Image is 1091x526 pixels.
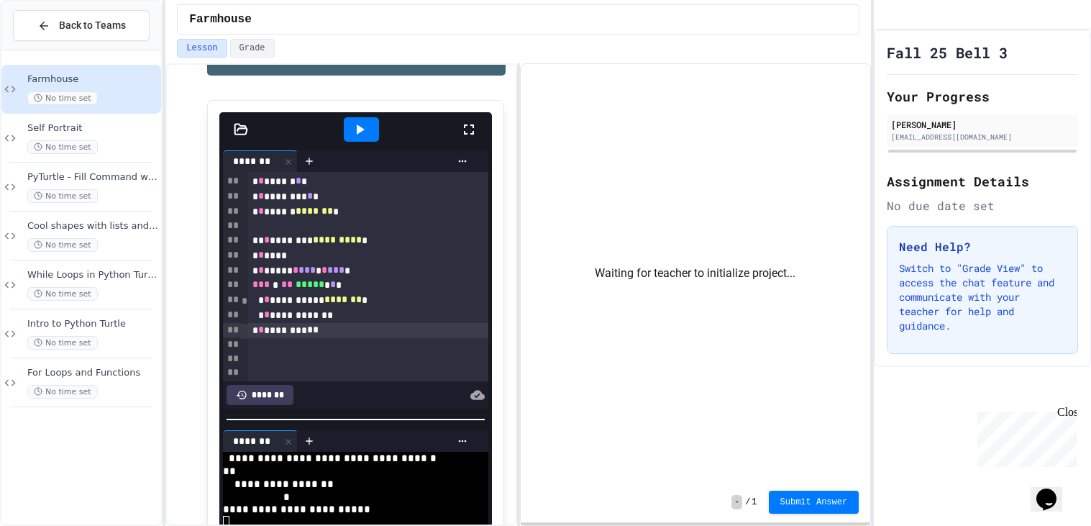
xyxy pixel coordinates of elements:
h3: Need Help? [899,238,1066,255]
h2: Your Progress [887,86,1078,106]
span: Intro to Python Turtle [27,318,158,330]
div: [PERSON_NAME] [891,118,1074,131]
div: Chat with us now!Close [6,6,99,91]
span: / [745,496,750,508]
span: No time set [27,336,98,350]
span: Farmhouse [189,11,251,28]
h1: Fall 25 Bell 3 [887,42,1008,63]
iframe: chat widget [972,406,1077,467]
span: No time set [27,385,98,399]
iframe: chat widget [1031,468,1077,512]
span: For Loops and Functions [27,367,158,379]
span: Self Portrait [27,122,158,135]
button: Back to Teams [13,10,150,41]
span: - [731,495,742,509]
span: No time set [27,287,98,301]
span: Submit Answer [780,496,848,508]
button: Lesson [177,39,227,58]
h2: Assignment Details [887,171,1078,191]
span: PyTurtle - Fill Command with Random Number Generator [27,171,158,183]
span: Farmhouse [27,73,158,86]
span: No time set [27,140,98,154]
div: [EMAIL_ADDRESS][DOMAIN_NAME] [891,132,1074,142]
span: No time set [27,238,98,252]
span: Cool shapes with lists and fun features [27,220,158,232]
span: Back to Teams [59,18,126,33]
span: No time set [27,91,98,105]
button: Submit Answer [769,491,859,514]
span: While Loops in Python Turtle [27,269,158,281]
p: Switch to "Grade View" to access the chat feature and communicate with your teacher for help and ... [899,261,1066,333]
div: No due date set [887,197,1078,214]
span: 1 [752,496,757,508]
span: No time set [27,189,98,203]
button: Grade [230,39,275,58]
div: Waiting for teacher to initialize project... [521,64,870,482]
